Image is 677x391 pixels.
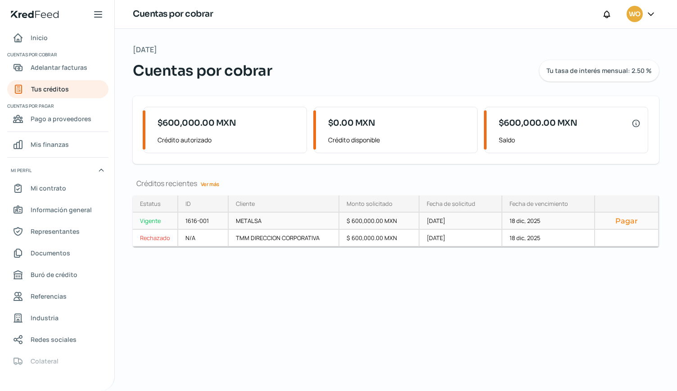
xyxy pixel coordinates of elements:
[236,200,255,208] div: Cliente
[499,134,641,145] span: Saldo
[7,179,108,197] a: Mi contrato
[31,247,70,259] span: Documentos
[7,201,108,219] a: Información general
[502,230,595,247] div: 18 dic, 2025
[158,134,299,145] span: Crédito autorizado
[510,200,568,208] div: Fecha de vencimiento
[7,244,108,262] a: Documentos
[158,117,236,129] span: $600,000.00 MXN
[140,200,161,208] div: Estatus
[197,177,223,191] a: Ver más
[11,166,32,174] span: Mi perfil
[31,139,69,150] span: Mis finanzas
[499,117,578,129] span: $600,000.00 MXN
[31,312,59,323] span: Industria
[339,213,420,230] div: $ 600,000.00 MXN
[339,230,420,247] div: $ 600,000.00 MXN
[31,83,69,95] span: Tus créditos
[7,223,108,241] a: Representantes
[7,80,108,98] a: Tus créditos
[328,117,375,129] span: $0.00 MXN
[7,29,108,47] a: Inicio
[7,352,108,370] a: Colateral
[7,266,108,284] a: Buró de crédito
[229,213,339,230] div: METALSA
[31,113,91,124] span: Pago a proveedores
[133,43,157,56] span: [DATE]
[328,134,470,145] span: Crédito disponible
[420,230,502,247] div: [DATE]
[7,287,108,305] a: Referencias
[31,62,87,73] span: Adelantar facturas
[31,291,67,302] span: Referencias
[7,331,108,349] a: Redes sociales
[133,60,272,82] span: Cuentas por cobrar
[185,200,191,208] div: ID
[133,230,178,247] a: Rechazado
[7,309,108,327] a: Industria
[133,178,659,188] div: Créditos recientes
[7,102,107,110] span: Cuentas por pagar
[31,182,66,194] span: Mi contrato
[7,110,108,128] a: Pago a proveedores
[133,213,178,230] a: Vigente
[629,9,640,20] span: WO
[7,136,108,154] a: Mis finanzas
[133,8,213,21] h1: Cuentas por cobrar
[31,355,59,367] span: Colateral
[7,50,107,59] span: Cuentas por cobrar
[31,269,77,280] span: Buró de crédito
[347,200,393,208] div: Monto solicitado
[602,216,651,225] button: Pagar
[427,200,475,208] div: Fecha de solicitud
[31,32,48,43] span: Inicio
[31,204,92,215] span: Información general
[502,213,595,230] div: 18 dic, 2025
[31,226,80,237] span: Representantes
[420,213,502,230] div: [DATE]
[7,59,108,77] a: Adelantar facturas
[178,230,229,247] div: N/A
[178,213,229,230] div: 1616-001
[229,230,339,247] div: TMM DIRECCION CORPORATIVA
[546,68,652,74] span: Tu tasa de interés mensual: 2.50 %
[31,334,77,345] span: Redes sociales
